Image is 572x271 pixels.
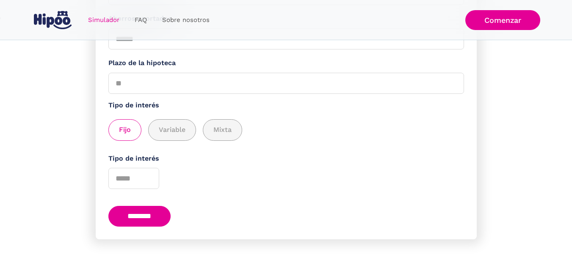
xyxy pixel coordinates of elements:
div: add_description_here [108,119,464,141]
label: Plazo de la hipoteca [108,58,464,68]
a: Comenzar [465,10,540,30]
span: Variable [159,125,185,135]
a: FAQ [127,12,155,28]
a: Sobre nosotros [155,12,217,28]
label: Tipo de interés [108,153,464,164]
a: home [32,8,74,33]
span: Fijo [119,125,131,135]
span: Mixta [213,125,232,135]
a: Simulador [80,12,127,28]
label: Tipo de interés [108,100,464,111]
